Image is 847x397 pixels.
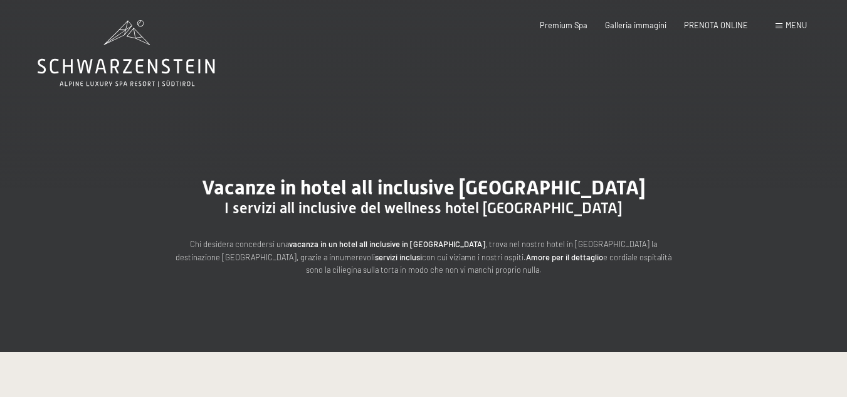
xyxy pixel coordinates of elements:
[173,238,675,276] p: Chi desidera concedersi una , trova nel nostro hotel in [GEOGRAPHIC_DATA] la destinazione [GEOGRA...
[540,20,587,30] a: Premium Spa
[684,20,748,30] a: PRENOTA ONLINE
[786,20,807,30] span: Menu
[375,252,422,262] strong: servizi inclusi
[289,239,485,249] strong: vacanza in un hotel all inclusive in [GEOGRAPHIC_DATA]
[224,199,623,217] span: I servizi all inclusive del wellness hotel [GEOGRAPHIC_DATA]
[605,20,666,30] a: Galleria immagini
[526,252,603,262] strong: Amore per il dettaglio
[202,176,646,199] span: Vacanze in hotel all inclusive [GEOGRAPHIC_DATA]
